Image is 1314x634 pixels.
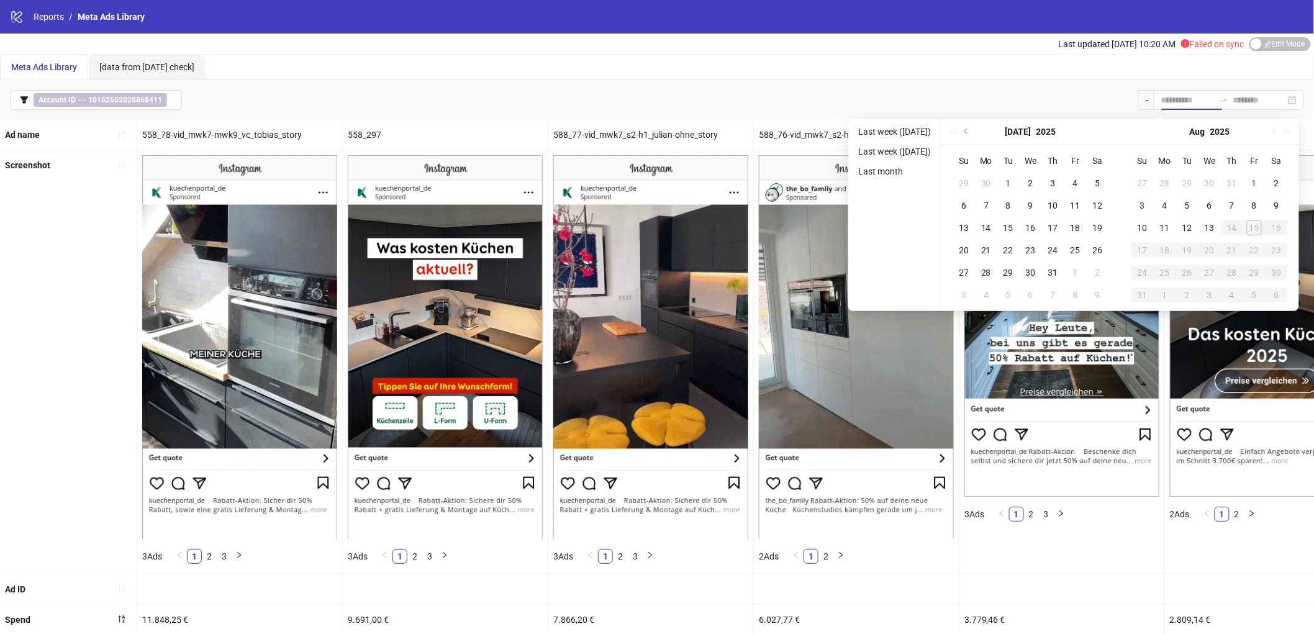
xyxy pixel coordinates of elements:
[1131,194,1154,217] td: 2025-08-03
[975,261,997,284] td: 2025-07-28
[1180,243,1195,258] div: 19
[1068,288,1083,302] div: 8
[553,551,573,561] span: 3 Ads
[598,549,613,564] li: 1
[422,549,437,564] li: 3
[975,284,997,306] td: 2025-08-04
[1180,265,1195,280] div: 26
[142,155,337,538] img: Screenshot 6851193971861
[1202,288,1217,302] div: 3
[235,551,243,559] span: right
[964,155,1159,497] img: Screenshot 6851193978461
[31,10,66,24] a: Reports
[343,120,548,150] div: 558_297
[1181,39,1190,48] span: exclamation-circle
[789,549,804,564] button: left
[1046,243,1061,258] div: 24
[1064,172,1087,194] td: 2025-07-04
[1090,265,1105,280] div: 2
[1064,150,1087,172] th: Fr
[1042,284,1064,306] td: 2025-08-07
[1176,261,1198,284] td: 2025-08-26
[1202,243,1217,258] div: 20
[1131,217,1154,239] td: 2025-08-10
[956,176,971,191] div: 29
[1215,507,1229,521] a: 1
[1023,176,1038,191] div: 2
[975,217,997,239] td: 2025-07-14
[1176,172,1198,194] td: 2025-07-29
[1023,220,1038,235] div: 16
[1176,150,1198,172] th: Tu
[979,198,994,213] div: 7
[117,161,126,170] span: sort-ascending
[997,150,1020,172] th: Tu
[1200,507,1215,522] button: left
[975,194,997,217] td: 2025-07-07
[1001,288,1016,302] div: 5
[1087,172,1109,194] td: 2025-07-05
[1176,239,1198,261] td: 2025-08-19
[1221,150,1243,172] th: Th
[1036,119,1056,144] button: Choose a year
[202,549,217,564] li: 2
[1068,265,1083,280] div: 1
[1040,507,1053,521] a: 3
[1068,220,1083,235] div: 18
[979,243,994,258] div: 21
[1046,220,1061,235] div: 17
[1218,95,1228,105] span: to
[956,243,971,258] div: 20
[975,172,997,194] td: 2025-06-30
[994,507,1009,522] button: left
[1135,288,1150,302] div: 31
[956,198,971,213] div: 6
[1068,198,1083,213] div: 11
[833,549,848,564] li: Next Page
[1042,150,1064,172] th: Th
[1046,198,1061,213] div: 10
[393,550,407,563] a: 1
[1200,507,1215,522] li: Previous Page
[789,549,804,564] li: Previous Page
[1266,284,1288,306] td: 2025-09-06
[1247,198,1262,213] div: 8
[10,90,182,110] button: Account ID == 10152552028868411
[437,549,452,564] li: Next Page
[994,507,1009,522] li: Previous Page
[407,549,422,564] li: 2
[1090,288,1105,302] div: 9
[1266,239,1288,261] td: 2025-08-23
[997,239,1020,261] td: 2025-07-22
[1243,261,1266,284] td: 2025-08-29
[1024,507,1039,522] li: 2
[1020,172,1042,194] td: 2025-07-02
[1005,119,1031,144] button: Choose a month
[1243,150,1266,172] th: Fr
[964,509,984,519] span: 3 Ads
[1131,284,1154,306] td: 2025-08-31
[953,261,975,284] td: 2025-07-27
[1042,194,1064,217] td: 2025-07-10
[1210,119,1230,144] button: Choose a year
[1243,284,1266,306] td: 2025-09-05
[1202,198,1217,213] div: 6
[1064,239,1087,261] td: 2025-07-25
[378,549,392,564] li: Previous Page
[1154,261,1176,284] td: 2025-08-25
[1154,284,1176,306] td: 2025-09-01
[953,194,975,217] td: 2025-07-06
[1202,265,1217,280] div: 27
[1064,217,1087,239] td: 2025-07-18
[117,584,126,593] span: sort-ascending
[956,288,971,302] div: 3
[1001,220,1016,235] div: 15
[975,239,997,261] td: 2025-07-21
[1131,150,1154,172] th: Su
[1176,284,1198,306] td: 2025-09-02
[1090,198,1105,213] div: 12
[34,93,167,107] span: ==
[1020,194,1042,217] td: 2025-07-09
[1023,243,1038,258] div: 23
[1269,220,1284,235] div: 16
